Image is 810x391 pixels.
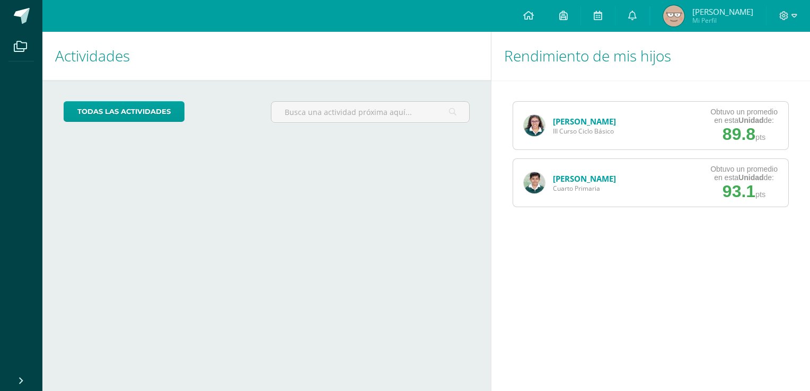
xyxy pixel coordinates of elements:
span: [PERSON_NAME] [692,6,753,17]
span: 89.8 [723,125,755,144]
span: 93.1 [723,182,755,201]
input: Busca una actividad próxima aquí... [271,102,469,122]
span: pts [755,190,765,199]
span: Mi Perfil [692,16,753,25]
img: b08fa849ce700c2446fec7341b01b967.png [663,5,684,26]
span: Cuarto Primaria [553,184,616,193]
span: III Curso Ciclo Básico [553,127,616,136]
span: pts [755,133,765,141]
div: Obtuvo un promedio en esta de: [710,108,778,125]
h1: Actividades [55,32,478,80]
a: todas las Actividades [64,101,184,122]
h1: Rendimiento de mis hijos [504,32,797,80]
strong: Unidad [738,116,763,125]
strong: Unidad [738,173,763,182]
img: 925ab58921bcf50dbb5c462857a28ef7.png [524,115,545,136]
div: Obtuvo un promedio en esta de: [710,165,778,182]
img: 64792640b9b43708a56f32178e568de4.png [524,172,545,193]
a: [PERSON_NAME] [553,116,616,127]
a: [PERSON_NAME] [553,173,616,184]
